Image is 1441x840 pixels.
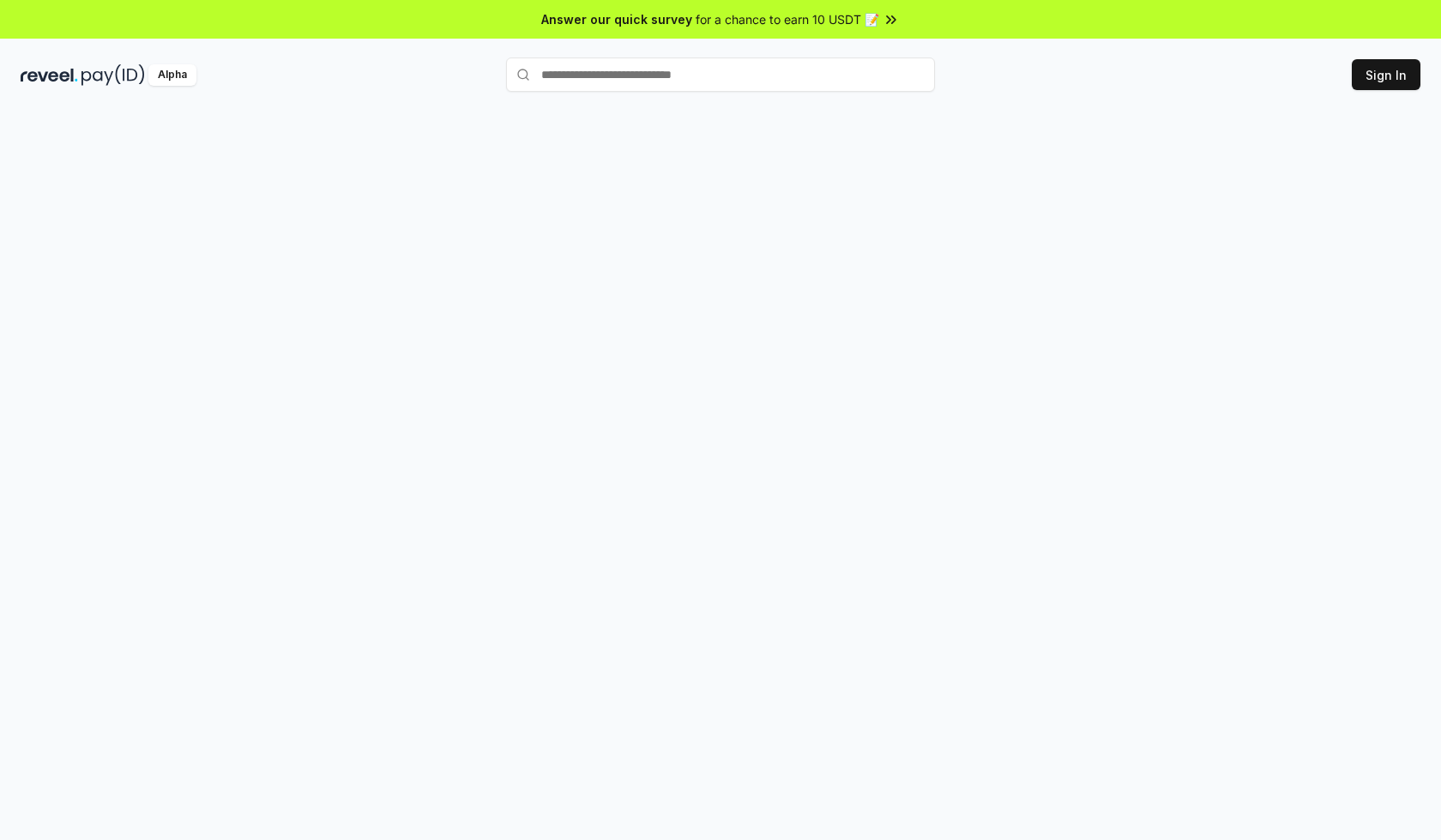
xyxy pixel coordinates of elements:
[1352,59,1420,90] button: Sign In
[21,64,78,86] img: reveel_dark
[148,64,196,86] div: Alpha
[541,10,692,28] span: Answer our quick survey
[81,64,145,86] img: pay_id
[696,10,879,28] span: for a chance to earn 10 USDT 📝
